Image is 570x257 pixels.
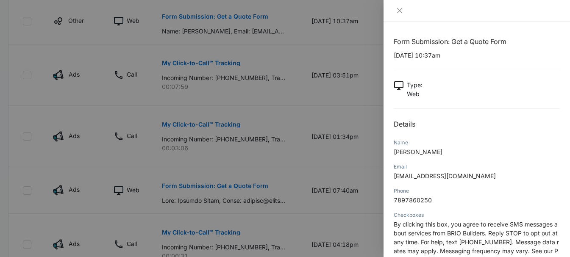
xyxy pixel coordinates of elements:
[407,89,423,98] p: Web
[407,80,423,89] p: Type :
[394,36,560,47] h1: Form Submission: Get a Quote Form
[394,119,560,129] h2: Details
[394,196,432,204] span: 7897860250
[396,7,403,14] span: close
[394,187,560,195] div: Phone
[394,172,496,180] span: [EMAIL_ADDRESS][DOMAIN_NAME]
[394,7,406,14] button: Close
[394,51,560,60] p: [DATE] 10:37am
[394,139,560,146] div: Name
[394,148,442,155] span: [PERSON_NAME]
[394,211,560,219] div: Checkboxes
[394,163,560,171] div: Email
